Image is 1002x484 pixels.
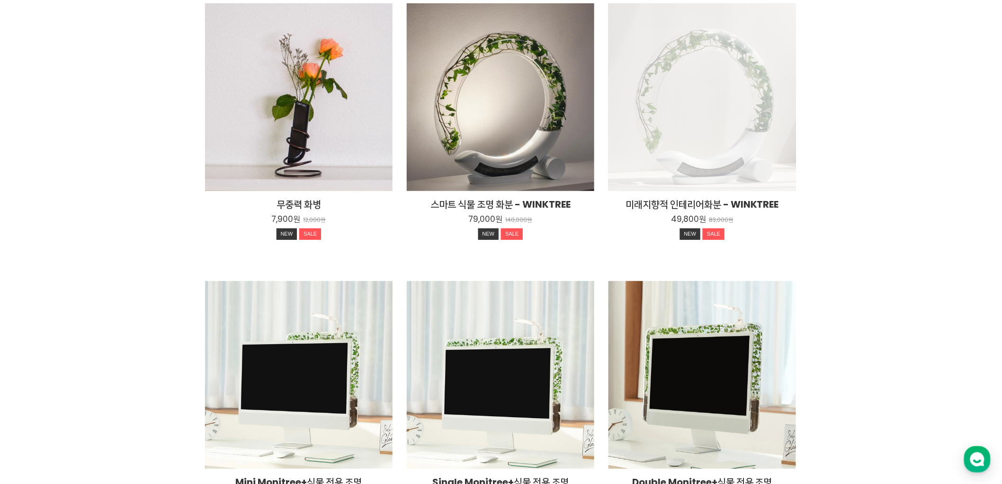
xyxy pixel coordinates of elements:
[205,198,393,242] a: 무중력 화병 7,900원 12,000원 NEWSALE
[671,214,706,224] p: 49,800원
[407,198,594,242] a: 스마트 식물 조명 화분 - WINKTREE 79,000원 140,000원 NEWSALE
[703,228,725,240] div: SALE
[469,214,503,224] p: 79,000원
[608,198,796,211] h2: 미래지향적 인테리어화분 - WINKTREE
[205,198,393,211] h2: 무중력 화병
[608,198,796,242] a: 미래지향적 인테리어화분 - WINKTREE 49,800원 83,000원 NEWSALE
[272,214,301,224] p: 7,900원
[63,301,122,324] a: 대화
[87,315,98,323] span: 대화
[709,217,734,224] p: 83,000원
[478,228,499,240] div: NEW
[506,217,533,224] p: 140,000원
[304,217,326,224] p: 12,000원
[146,315,158,322] span: 설정
[122,301,182,324] a: 설정
[277,228,297,240] div: NEW
[299,228,321,240] div: SALE
[30,315,36,322] span: 홈
[3,301,63,324] a: 홈
[501,228,523,240] div: SALE
[407,198,594,211] h2: 스마트 식물 조명 화분 - WINKTREE
[680,228,701,240] div: NEW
